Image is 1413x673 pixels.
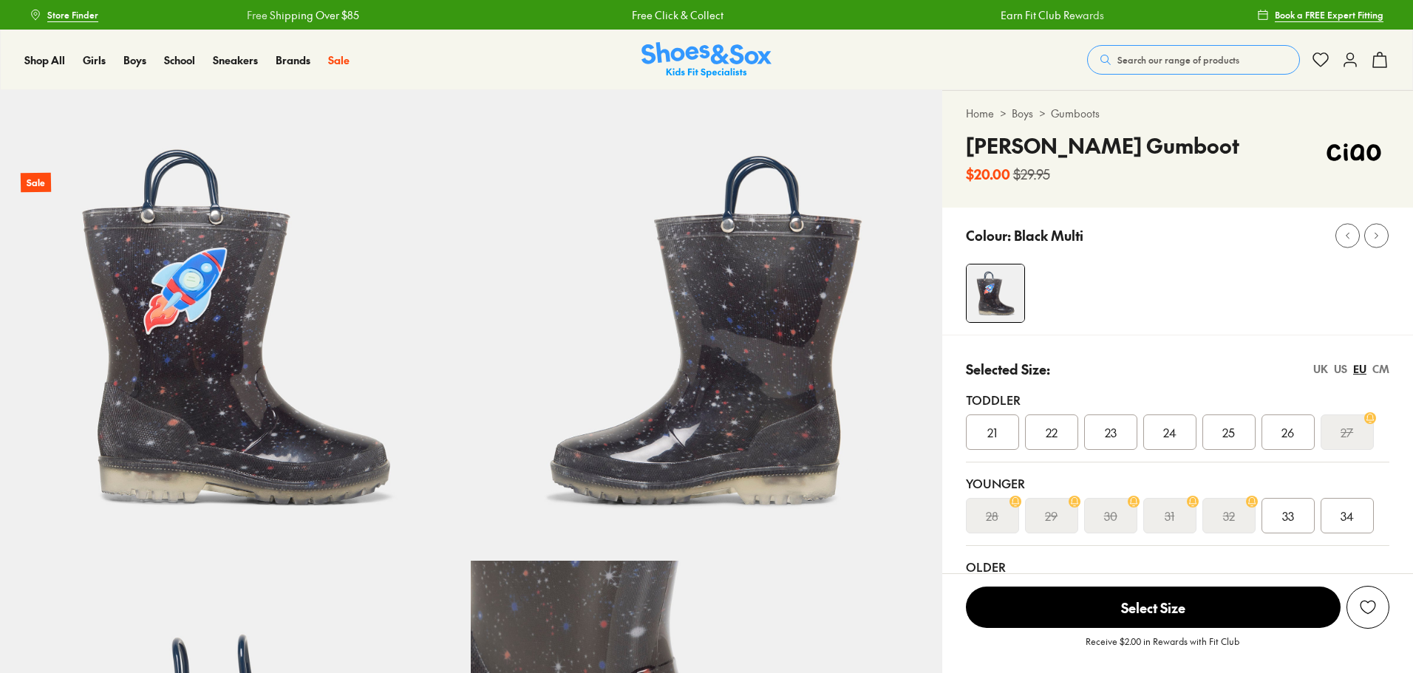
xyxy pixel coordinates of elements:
[164,52,195,67] span: School
[1013,164,1050,184] s: $29.95
[1012,106,1033,121] a: Boys
[1163,423,1177,441] span: 24
[1117,53,1239,66] span: Search our range of products
[83,52,106,67] span: Girls
[966,106,1389,121] div: > >
[1341,423,1353,441] s: 27
[276,52,310,68] a: Brands
[1257,1,1383,28] a: Book a FREE Expert Fitting
[328,52,350,68] a: Sale
[1275,8,1383,21] span: Book a FREE Expert Fitting
[1014,225,1083,245] p: Black Multi
[1341,507,1354,525] span: 34
[1104,507,1117,525] s: 30
[1282,507,1294,525] span: 33
[1087,45,1300,75] button: Search our range of products
[1313,361,1328,377] div: UK
[30,1,98,28] a: Store Finder
[1346,586,1389,629] button: Add to Wishlist
[966,164,1010,184] b: $20.00
[1045,507,1058,525] s: 29
[24,52,65,67] span: Shop All
[83,52,106,68] a: Girls
[966,225,1011,245] p: Colour:
[966,106,994,121] a: Home
[164,52,195,68] a: School
[1353,361,1366,377] div: EU
[1051,106,1100,121] a: Gumboots
[966,391,1389,409] div: Toddler
[123,52,146,68] a: Boys
[641,42,772,78] a: Shoes & Sox
[641,42,772,78] img: SNS_Logo_Responsive.svg
[986,507,998,525] s: 28
[1046,423,1058,441] span: 22
[1105,423,1117,441] span: 23
[966,474,1389,492] div: Younger
[966,130,1239,161] h4: [PERSON_NAME] Gumboot
[966,586,1341,629] button: Select Size
[328,52,350,67] span: Sale
[213,52,258,68] a: Sneakers
[1086,635,1239,661] p: Receive $2.00 in Rewards with Fit Club
[1372,361,1389,377] div: CM
[276,52,310,67] span: Brands
[24,52,65,68] a: Shop All
[1222,423,1235,441] span: 25
[632,7,723,23] a: Free Click & Collect
[966,558,1389,575] div: Older
[21,173,51,193] p: Sale
[1318,130,1389,174] img: Vendor logo
[47,8,98,21] span: Store Finder
[123,52,146,67] span: Boys
[1223,507,1235,525] s: 32
[247,7,359,23] a: Free Shipping Over $85
[1334,361,1347,377] div: US
[987,423,997,441] span: 21
[1165,507,1174,525] s: 31
[966,587,1341,628] span: Select Size
[213,52,258,67] span: Sneakers
[1001,7,1104,23] a: Earn Fit Club Rewards
[1281,423,1294,441] span: 26
[471,90,942,561] img: 5-530797_1
[966,359,1050,379] p: Selected Size:
[967,264,1024,322] img: 4-530796_1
